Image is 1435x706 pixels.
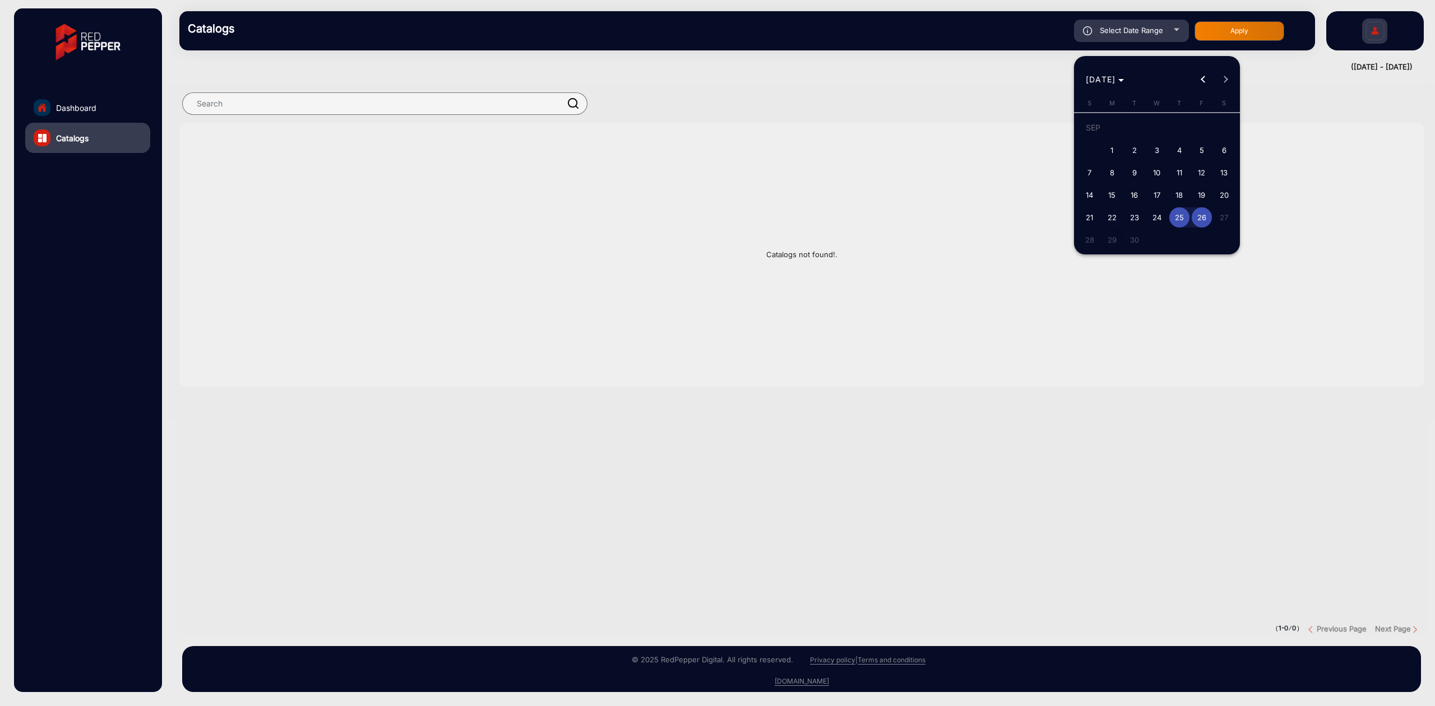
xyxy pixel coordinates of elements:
button: September 20, 2025 [1213,184,1235,206]
span: 28 [1080,230,1100,250]
button: September 19, 2025 [1191,184,1213,206]
button: September 16, 2025 [1123,184,1146,206]
span: M [1109,99,1115,107]
span: W [1154,99,1160,107]
button: September 27, 2025 [1213,206,1235,229]
span: 17 [1147,185,1167,205]
span: 12 [1192,162,1212,183]
span: T [1132,99,1136,107]
span: 1 [1102,140,1122,160]
span: 9 [1124,162,1145,183]
button: September 23, 2025 [1123,206,1146,229]
span: 3 [1147,140,1167,160]
span: 26 [1192,207,1212,227]
span: 30 [1124,230,1145,250]
span: T [1177,99,1181,107]
button: Choose month and year [1081,69,1129,90]
span: 5 [1192,140,1212,160]
button: September 15, 2025 [1101,184,1123,206]
span: [DATE] [1086,75,1116,84]
span: 20 [1214,185,1234,205]
td: SEP [1078,117,1235,139]
span: 19 [1192,185,1212,205]
button: September 4, 2025 [1168,139,1191,161]
span: 22 [1102,207,1122,227]
button: September 8, 2025 [1101,161,1123,184]
button: September 21, 2025 [1078,206,1101,229]
span: 25 [1169,207,1189,227]
span: 13 [1214,162,1234,183]
span: 21 [1080,207,1100,227]
span: 7 [1080,162,1100,183]
span: 8 [1102,162,1122,183]
button: September 28, 2025 [1078,229,1101,251]
button: Previous month [1192,68,1215,91]
span: 11 [1169,162,1189,183]
button: September 26, 2025 [1191,206,1213,229]
span: 2 [1124,140,1145,160]
button: September 2, 2025 [1123,139,1146,161]
span: 10 [1147,162,1167,183]
button: September 7, 2025 [1078,161,1101,184]
span: 16 [1124,185,1145,205]
button: September 6, 2025 [1213,139,1235,161]
button: September 11, 2025 [1168,161,1191,184]
span: 29 [1102,230,1122,250]
button: September 10, 2025 [1146,161,1168,184]
button: September 17, 2025 [1146,184,1168,206]
span: 14 [1080,185,1100,205]
span: 18 [1169,185,1189,205]
button: September 25, 2025 [1168,206,1191,229]
button: September 29, 2025 [1101,229,1123,251]
button: September 9, 2025 [1123,161,1146,184]
button: September 14, 2025 [1078,184,1101,206]
button: September 18, 2025 [1168,184,1191,206]
button: September 30, 2025 [1123,229,1146,251]
span: 4 [1169,140,1189,160]
button: September 12, 2025 [1191,161,1213,184]
button: September 22, 2025 [1101,206,1123,229]
span: F [1200,99,1203,107]
button: September 13, 2025 [1213,161,1235,184]
span: 27 [1214,207,1234,227]
button: September 24, 2025 [1146,206,1168,229]
button: September 1, 2025 [1101,139,1123,161]
span: 24 [1147,207,1167,227]
span: S [1222,99,1226,107]
span: 6 [1214,140,1234,160]
button: September 5, 2025 [1191,139,1213,161]
span: S [1087,99,1091,107]
span: 15 [1102,185,1122,205]
button: September 3, 2025 [1146,139,1168,161]
span: 23 [1124,207,1145,227]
